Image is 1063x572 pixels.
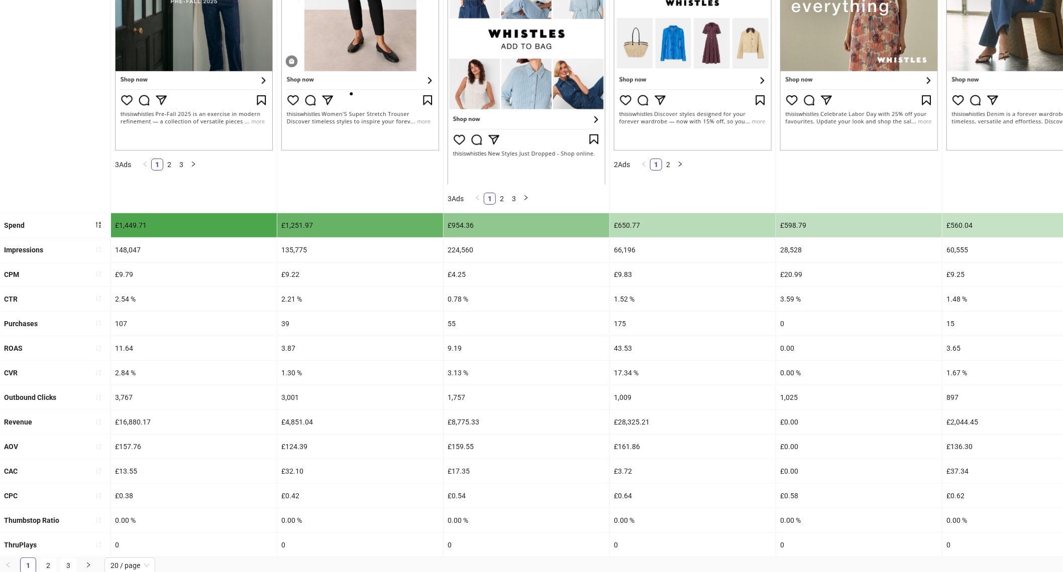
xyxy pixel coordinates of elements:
div: £0.64 [610,484,776,508]
span: sort-ascending [95,369,102,376]
span: 2 Ads [614,161,630,169]
div: 0.00 % [776,361,942,385]
div: £598.79 [776,213,942,237]
li: Previous Page [139,159,151,171]
span: sort-ascending [95,517,102,524]
div: £0.54 [444,484,609,508]
li: 2 [163,159,175,171]
b: CPM [4,270,19,278]
span: sort-ascending [95,541,102,548]
span: sort-descending [95,221,102,228]
button: left [139,159,151,171]
a: 1 [152,159,163,170]
div: £159.55 [444,435,609,459]
div: 3.59 % [776,287,942,311]
a: 1 [484,193,495,204]
li: 2 [662,159,674,171]
span: sort-ascending [95,443,102,450]
li: Next Page [520,193,532,205]
div: £16,880.17 [111,410,277,434]
button: right [187,159,199,171]
div: £0.00 [776,410,942,434]
div: 107 [111,312,277,336]
div: 175 [610,312,776,336]
b: ThruPlays [4,541,37,549]
div: 9.19 [444,336,609,360]
div: 3.13 % [444,361,609,385]
li: Previous Page [472,193,484,205]
div: 55 [444,312,609,336]
b: Spend [4,221,25,229]
div: 66,196 [610,238,776,262]
div: 3.87 [277,336,443,360]
div: 2.84 % [111,361,277,385]
div: 224,560 [444,238,609,262]
div: 1.52 % [610,287,776,311]
span: sort-ascending [95,394,102,401]
div: £0.58 [776,484,942,508]
span: sort-ascending [95,468,102,475]
span: 3 Ads [115,161,131,169]
div: 1,757 [444,385,609,409]
b: Revenue [4,418,32,426]
div: 148,047 [111,238,277,262]
a: 3 [508,193,519,204]
span: right [677,161,683,167]
div: 0 [610,533,776,557]
span: left [142,161,148,167]
div: £9.79 [111,262,277,287]
span: sort-ascending [95,320,102,327]
div: £161.86 [610,435,776,459]
b: Purchases [4,320,38,328]
button: right [674,159,686,171]
div: £20.99 [776,262,942,287]
button: right [520,193,532,205]
div: 0.00 [776,336,942,360]
li: 1 [650,159,662,171]
div: 2.54 % [111,287,277,311]
div: £8,775.33 [444,410,609,434]
div: 135,775 [277,238,443,262]
b: CVR [4,369,18,377]
div: 0 [277,533,443,557]
div: 0.78 % [444,287,609,311]
b: Outbound Clicks [4,393,56,401]
a: 2 [496,193,507,204]
b: ROAS [4,344,23,352]
button: left [472,193,484,205]
div: 0 [111,533,277,557]
li: Next Page [674,159,686,171]
div: £650.77 [610,213,776,237]
div: 0.00 % [277,508,443,532]
div: £124.39 [277,435,443,459]
span: 3 Ads [448,195,464,203]
div: 1,025 [776,385,942,409]
div: 1.30 % [277,361,443,385]
div: 2.21 % [277,287,443,311]
a: 3 [176,159,187,170]
div: 0.00 % [776,508,942,532]
div: £9.22 [277,262,443,287]
li: Previous Page [638,159,650,171]
div: 0.00 % [444,508,609,532]
div: £0.00 [776,459,942,483]
div: 0.00 % [610,508,776,532]
span: sort-ascending [95,418,102,425]
div: 11.64 [111,336,277,360]
span: sort-ascending [95,270,102,277]
div: 43.53 [610,336,776,360]
span: right [523,195,529,201]
b: Impressions [4,246,43,254]
span: left [475,195,481,201]
div: 1,009 [610,385,776,409]
span: left [641,161,647,167]
div: £0.42 [277,484,443,508]
div: 3,767 [111,385,277,409]
li: 1 [151,159,163,171]
b: CTR [4,295,18,303]
b: AOV [4,443,18,451]
div: £1,251.97 [277,213,443,237]
div: £3.72 [610,459,776,483]
li: 3 [175,159,187,171]
span: sort-ascending [95,492,102,499]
